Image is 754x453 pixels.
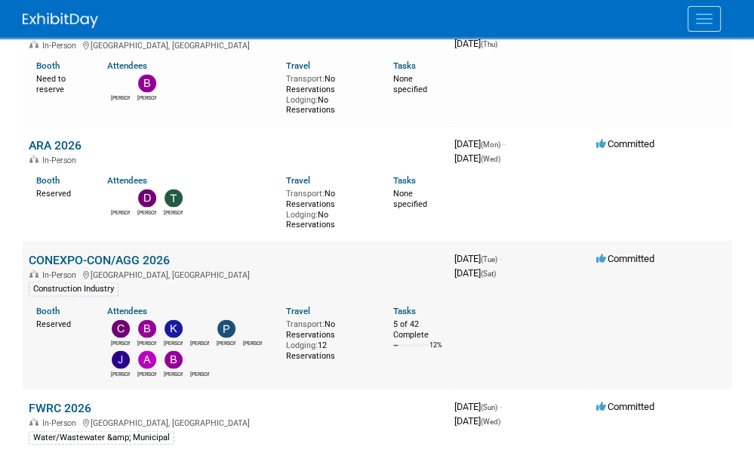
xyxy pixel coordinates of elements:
[29,416,442,428] div: [GEOGRAPHIC_DATA], [GEOGRAPHIC_DATA]
[481,403,497,411] span: (Sun)
[393,60,416,71] a: Tasks
[36,71,85,94] div: Need to reserve
[42,156,81,165] span: In-Person
[454,267,496,279] span: [DATE]
[286,186,371,230] div: No Reservations No Reservations
[137,369,156,378] div: Allan Curry
[107,60,147,71] a: Attendees
[286,306,310,316] a: Travel
[454,153,500,164] span: [DATE]
[164,338,183,347] div: Kelly Seliga
[107,175,147,186] a: Attendees
[286,95,318,105] span: Lodging:
[29,282,118,296] div: Construction Industry
[454,415,500,427] span: [DATE]
[112,320,130,338] img: Christopher Thompson
[393,319,442,340] div: 5 of 42 Complete
[23,13,98,28] img: ExhibitDay
[393,189,427,209] span: None specified
[36,186,85,199] div: Reserved
[688,6,721,32] button: Menu
[164,208,183,217] div: Terry Guerra
[42,418,81,428] span: In-Person
[393,175,416,186] a: Tasks
[500,401,502,412] span: -
[29,418,38,426] img: In-Person Event
[112,351,130,369] img: Jake Sowders
[29,138,82,153] a: ARA 2026
[36,316,85,330] div: Reserved
[393,306,416,316] a: Tasks
[138,75,156,93] img: Bobby Zitzka
[481,40,497,48] span: (Thu)
[29,401,91,415] a: FWRC 2026
[138,190,156,208] img: David Perry
[29,156,38,163] img: In-Person Event
[286,74,325,84] span: Transport:
[286,316,371,361] div: No Reservations 12 Reservations
[481,418,500,426] span: (Wed)
[286,60,310,71] a: Travel
[29,41,38,48] img: In-Person Event
[164,369,183,378] div: Brian Lee
[138,320,156,338] img: Bobby Zitzka
[286,189,325,199] span: Transport:
[286,341,318,350] span: Lodging:
[286,71,371,116] div: No Reservations No Reservations
[286,210,318,220] span: Lodging:
[29,270,38,278] img: In-Person Event
[503,138,505,149] span: -
[42,270,81,280] span: In-Person
[500,253,502,264] span: -
[596,138,654,149] span: Committed
[165,190,183,208] img: Terry Guerra
[596,253,654,264] span: Committed
[244,320,262,338] img: Ryan McHugh
[138,351,156,369] img: Allan Curry
[481,270,496,278] span: (Sat)
[481,155,500,163] span: (Wed)
[454,38,497,49] span: [DATE]
[481,140,500,149] span: (Mon)
[42,41,81,51] span: In-Person
[190,369,209,378] div: Rachel Court
[112,75,130,93] img: Amanda Smith
[111,369,130,378] div: Jake Sowders
[137,93,156,102] div: Bobby Zitzka
[481,255,497,263] span: (Tue)
[112,190,130,208] img: Amanda Smith
[111,93,130,102] div: Amanda Smith
[429,341,442,362] td: 12%
[286,319,325,329] span: Transport:
[165,320,183,338] img: Kelly Seliga
[596,401,654,412] span: Committed
[454,253,502,264] span: [DATE]
[190,338,209,347] div: Amanda Smith
[243,338,262,347] div: Ryan McHugh
[454,138,505,149] span: [DATE]
[191,351,209,369] img: Rachel Court
[36,306,60,316] a: Booth
[29,268,442,280] div: [GEOGRAPHIC_DATA], [GEOGRAPHIC_DATA]
[29,39,442,51] div: [GEOGRAPHIC_DATA], [GEOGRAPHIC_DATA]
[393,74,427,94] span: None specified
[36,60,60,71] a: Booth
[137,208,156,217] div: David Perry
[454,401,502,412] span: [DATE]
[137,338,156,347] div: Bobby Zitzka
[29,431,174,445] div: Water/Wastewater &amp; Municipal
[111,208,130,217] div: Amanda Smith
[217,338,235,347] div: Patrick Champagne
[165,351,183,369] img: Brian Lee
[217,320,235,338] img: Patrick Champagne
[107,306,147,316] a: Attendees
[36,175,60,186] a: Booth
[286,175,310,186] a: Travel
[111,338,130,347] div: Christopher Thompson
[191,320,209,338] img: Amanda Smith
[29,253,170,267] a: CONEXPO-CON/AGG 2026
